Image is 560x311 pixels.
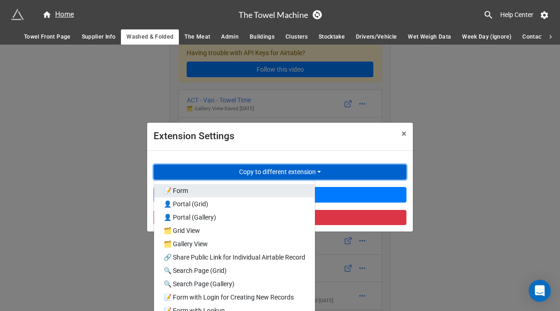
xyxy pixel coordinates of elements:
a: 👤 Portal (Gallery) [154,211,315,224]
a: 📝 Form [154,184,315,198]
span: Supplier Info [82,32,116,42]
div: Extension Settings [154,129,381,144]
div: Home [42,9,74,20]
span: Buildings [250,32,274,42]
span: × [401,128,406,139]
div: scrollable auto tabs example [18,29,542,45]
a: Sync Base Structure [313,10,322,19]
a: 📝 Form with Login for Creating New Records [154,291,315,304]
span: Clusters [286,32,308,42]
a: 🔗 Share Public Link for Individual Airtable Record [154,251,315,264]
a: 🗂️ Grid View [154,224,315,237]
span: The Meat [184,32,210,42]
div: Open Intercom Messenger [529,280,551,302]
button: Copy to different extension [154,164,406,180]
span: Stocktake [319,32,345,42]
h3: The Towel Machine [239,11,308,19]
span: Towel Front Page [24,32,71,42]
img: miniextensions-icon.73ae0678.png [11,8,24,21]
span: Drivers/Vehicle [356,32,397,42]
a: 👤 Portal (Grid) [154,198,315,211]
a: 🔍 Search Page (Gallery) [154,277,315,291]
span: Admin [221,32,239,42]
a: 🗂️ Gallery View [154,237,315,251]
a: 🔍 Search Page (Grid) [154,264,315,277]
span: Washed & Folded [126,32,173,42]
span: Week Day (Ignore) [462,32,511,42]
a: Help Center [494,6,540,23]
span: Wet Weigh Data [408,32,451,42]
